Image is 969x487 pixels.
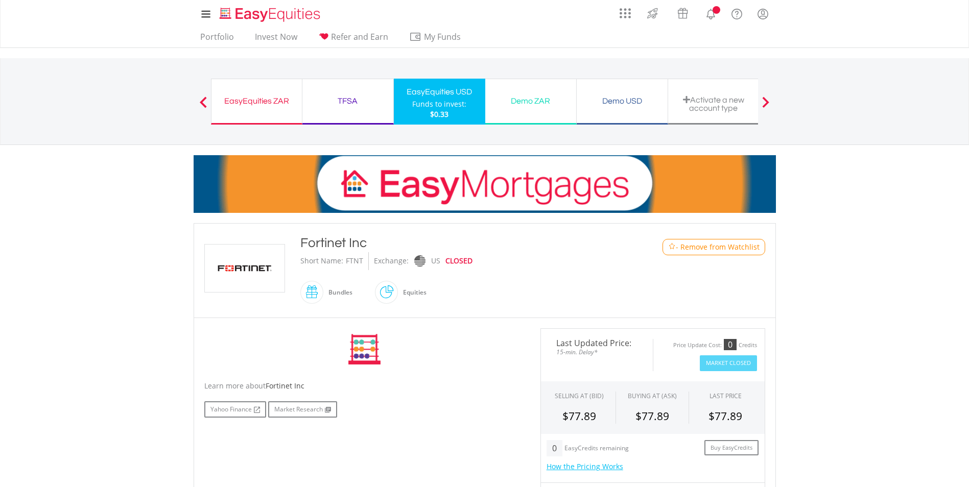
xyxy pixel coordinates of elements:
span: BUYING AT (ASK) [628,392,677,400]
div: Fortinet Inc [300,234,621,252]
div: Exchange: [374,252,409,270]
a: AppsGrid [613,3,637,19]
span: My Funds [409,30,476,43]
span: $0.33 [430,109,448,119]
button: Watchlist - Remove from Watchlist [663,239,765,255]
span: $77.89 [708,409,742,423]
img: EasyEquities_Logo.png [218,6,324,23]
img: EQU.US.FTNT.png [206,245,283,292]
div: EasyCredits remaining [564,445,629,453]
div: EasyEquities USD [400,85,479,99]
span: Refer and Earn [331,31,388,42]
div: Bundles [323,280,352,305]
div: Demo ZAR [491,94,570,108]
span: 15-min. Delay* [549,347,645,357]
a: Home page [216,3,324,23]
img: EasyMortage Promotion Banner [194,155,776,213]
div: Short Name: [300,252,343,270]
span: $77.89 [635,409,669,423]
div: CLOSED [445,252,472,270]
img: vouchers-v2.svg [674,5,691,21]
a: FAQ's and Support [724,3,750,23]
a: Refer and Earn [314,32,392,47]
div: SELLING AT (BID) [555,392,604,400]
a: Market Research [268,401,337,418]
button: Market Closed [700,355,757,371]
div: Demo USD [583,94,661,108]
img: Watchlist [668,243,676,251]
div: 0 [724,339,737,350]
div: US [431,252,440,270]
a: Yahoo Finance [204,401,266,418]
div: Funds to invest: [412,99,466,109]
div: FTNT [346,252,363,270]
span: Last Updated Price: [549,339,645,347]
div: Credits [739,342,757,349]
span: Fortinet Inc [266,381,304,391]
span: $77.89 [562,409,596,423]
img: thrive-v2.svg [644,5,661,21]
div: Equities [398,280,427,305]
a: Buy EasyCredits [704,440,759,456]
span: - Remove from Watchlist [676,242,760,252]
a: How the Pricing Works [547,461,623,471]
a: My Profile [750,3,776,25]
img: nasdaq.png [414,255,425,267]
div: Price Update Cost: [673,342,722,349]
img: grid-menu-icon.svg [620,8,631,19]
div: Learn more about [204,381,525,391]
a: Portfolio [196,32,238,47]
a: Notifications [698,3,724,23]
div: LAST PRICE [710,392,742,400]
div: EasyEquities ZAR [218,94,296,108]
div: Activate a new account type [674,95,753,112]
a: Vouchers [668,3,698,21]
div: TFSA [309,94,387,108]
a: Invest Now [251,32,301,47]
div: 0 [547,440,562,456]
